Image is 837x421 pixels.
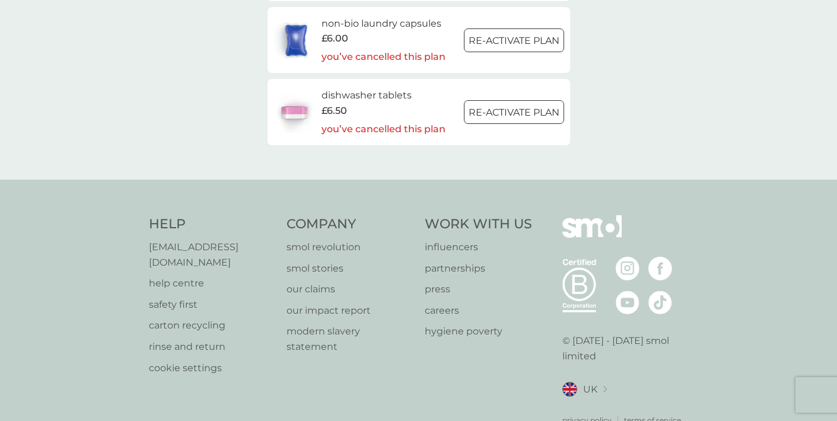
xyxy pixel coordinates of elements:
[149,318,275,333] a: carton recycling
[562,333,689,363] p: © [DATE] - [DATE] smol limited
[616,257,639,280] img: visit the smol Instagram page
[425,282,532,297] a: press
[149,240,275,270] a: [EMAIL_ADDRESS][DOMAIN_NAME]
[425,215,532,234] h4: Work With Us
[322,49,445,65] p: you’ve cancelled this plan
[273,91,315,133] img: dishwasher tablets
[464,100,564,124] button: Re-activate Plan
[469,33,559,49] p: Re-activate Plan
[603,386,607,393] img: select a new location
[149,297,275,312] a: safety first
[149,276,275,291] a: help centre
[322,122,445,137] p: you’ve cancelled this plan
[562,215,622,256] img: smol
[425,303,532,318] a: careers
[562,382,577,397] img: UK flag
[322,31,348,46] span: £6.00
[425,240,532,255] a: influencers
[149,215,275,234] h4: Help
[149,361,275,376] a: cookie settings
[464,28,564,52] button: Re-activate Plan
[322,88,445,103] h6: dishwasher tablets
[273,20,319,61] img: non-bio laundry capsules
[149,339,275,355] a: rinse and return
[287,240,413,255] a: smol revolution
[287,324,413,354] a: modern slavery statement
[322,103,347,119] span: £6.50
[648,291,672,314] img: visit the smol Tiktok page
[616,291,639,314] img: visit the smol Youtube page
[648,257,672,280] img: visit the smol Facebook page
[425,324,532,339] a: hygiene poverty
[287,215,413,234] h4: Company
[322,16,445,31] h6: non-bio laundry capsules
[425,261,532,276] a: partnerships
[583,382,597,397] span: UK
[469,105,559,120] p: Re-activate Plan
[287,261,413,276] a: smol stories
[287,282,413,297] a: our claims
[287,303,413,318] a: our impact report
